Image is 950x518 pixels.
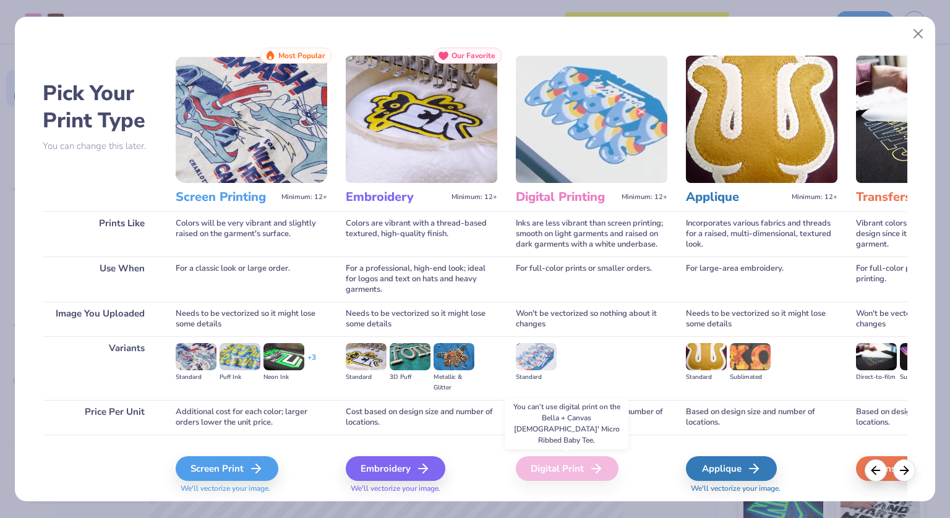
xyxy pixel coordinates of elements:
[176,456,278,481] div: Screen Print
[516,257,667,302] div: For full-color prints or smaller orders.
[390,343,430,370] img: 3D Puff
[516,456,618,481] div: Digital Print
[307,352,316,373] div: + 3
[730,372,771,383] div: Sublimated
[686,400,837,435] div: Based on design size and number of locations.
[176,211,327,257] div: Colors will be very vibrant and slightly raised on the garment's surface.
[516,211,667,257] div: Inks are less vibrant than screen printing; smooth on light garments and raised on dark garments ...
[856,372,897,383] div: Direct-to-film
[176,257,327,302] div: For a classic look or large order.
[686,456,777,481] div: Applique
[505,398,628,449] div: You can’t use digital print on the Bella + Canvas [DEMOGRAPHIC_DATA]' Micro Ribbed Baby Tee.
[686,302,837,336] div: Needs to be vectorized so it might lose some details
[43,302,157,336] div: Image You Uploaded
[176,483,327,494] span: We'll vectorize your image.
[900,343,941,370] img: Supacolor
[686,343,727,370] img: Standard
[263,343,304,370] img: Neon Ink
[390,372,430,383] div: 3D Puff
[622,193,667,202] span: Minimum: 12+
[686,211,837,257] div: Incorporates various fabrics and threads for a raised, multi-dimensional, textured look.
[220,372,260,383] div: Puff Ink
[451,51,495,60] span: Our Favorite
[856,456,947,481] div: Transfers
[686,189,787,205] h3: Applique
[176,400,327,435] div: Additional cost for each color; larger orders lower the unit price.
[900,372,941,383] div: Supacolor
[516,56,667,183] img: Digital Printing
[856,343,897,370] img: Direct-to-film
[686,372,727,383] div: Standard
[43,257,157,302] div: Use When
[346,372,387,383] div: Standard
[43,211,157,257] div: Prints Like
[43,336,157,400] div: Variants
[43,80,157,134] h2: Pick Your Print Type
[346,211,497,257] div: Colors are vibrant with a thread-based textured, high-quality finish.
[346,483,497,494] span: We'll vectorize your image.
[434,343,474,370] img: Metallic & Glitter
[43,400,157,435] div: Price Per Unit
[346,400,497,435] div: Cost based on design size and number of locations.
[346,189,447,205] h3: Embroidery
[516,189,617,205] h3: Digital Printing
[176,343,216,370] img: Standard
[176,302,327,336] div: Needs to be vectorized so it might lose some details
[516,343,557,370] img: Standard
[346,257,497,302] div: For a professional, high-end look; ideal for logos and text on hats and heavy garments.
[686,483,837,494] span: We'll vectorize your image.
[346,456,445,481] div: Embroidery
[220,343,260,370] img: Puff Ink
[278,51,325,60] span: Most Popular
[176,56,327,183] img: Screen Printing
[346,343,387,370] img: Standard
[516,400,667,435] div: Cost based on design size and number of locations.
[346,56,497,183] img: Embroidery
[907,22,930,46] button: Close
[516,372,557,383] div: Standard
[434,372,474,393] div: Metallic & Glitter
[686,56,837,183] img: Applique
[176,189,276,205] h3: Screen Printing
[792,193,837,202] span: Minimum: 12+
[730,343,771,370] img: Sublimated
[451,193,497,202] span: Minimum: 12+
[516,302,667,336] div: Won't be vectorized so nothing about it changes
[263,372,304,383] div: Neon Ink
[43,141,157,151] p: You can change this later.
[686,257,837,302] div: For large-area embroidery.
[176,372,216,383] div: Standard
[281,193,327,202] span: Minimum: 12+
[346,302,497,336] div: Needs to be vectorized so it might lose some details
